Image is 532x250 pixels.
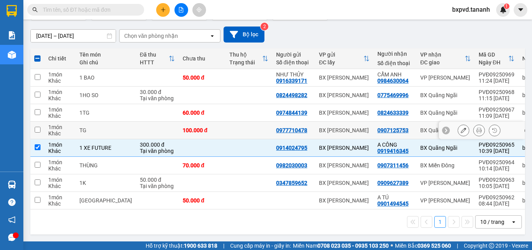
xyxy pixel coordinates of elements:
[377,180,409,186] div: 0909627389
[514,3,527,17] button: caret-down
[479,78,514,84] div: 11:24 [DATE]
[79,59,132,66] div: Ghi chú
[420,145,471,151] div: BX Quãng Ngãi
[79,162,132,168] div: THÙNG
[391,244,393,247] span: ⚪️
[160,7,166,12] span: plus
[48,124,72,130] div: 1 món
[156,3,170,17] button: plus
[479,148,514,154] div: 10:39 [DATE]
[479,165,514,172] div: 10:14 [DATE]
[457,241,458,250] span: |
[8,216,16,223] span: notification
[500,6,507,13] img: icon-new-feature
[32,7,38,12] span: search
[276,162,307,168] div: 0982030003
[48,194,72,200] div: 1 món
[48,165,72,172] div: Khác
[420,180,471,186] div: VP [PERSON_NAME]
[511,219,517,225] svg: open
[420,110,471,116] div: BX Quãng Ngãi
[8,199,16,206] span: question-circle
[446,5,496,14] span: bxpvd.tananh
[140,89,175,95] div: 30.000 đ
[377,194,412,200] div: A TÚ
[479,200,514,207] div: 08:44 [DATE]
[319,180,370,186] div: BX [PERSON_NAME]
[377,78,409,84] div: 0984630064
[458,124,469,136] div: Sửa đơn hàng
[377,60,412,66] div: Số điện thoại
[223,241,224,250] span: |
[79,127,132,133] div: TG
[475,48,518,69] th: Toggle SortBy
[48,95,72,101] div: Khác
[146,241,217,250] span: Hỗ trợ kỹ thuật:
[140,59,169,66] div: HTTT
[8,234,16,241] span: message
[48,106,72,113] div: 1 món
[479,95,514,101] div: 11:15 [DATE]
[276,127,307,133] div: 0977710478
[395,241,451,250] span: Miền Bắc
[276,180,307,186] div: 0347859652
[79,110,132,116] div: 1TG
[140,177,175,183] div: 50.000 đ
[8,31,16,39] img: solution-icon
[479,113,514,119] div: 11:09 [DATE]
[140,95,175,101] div: Tại văn phòng
[183,127,222,133] div: 100.000 đ
[420,197,471,204] div: VP [PERSON_NAME]
[209,33,215,39] svg: open
[79,145,132,151] div: 1 XE FUTURE
[196,7,202,12] span: aim
[276,110,307,116] div: 0974844139
[489,243,494,248] span: copyright
[319,127,370,133] div: BX [PERSON_NAME]
[178,7,184,12] span: file-add
[319,145,370,151] div: BX [PERSON_NAME]
[319,92,370,98] div: BX [PERSON_NAME]
[229,59,262,66] div: Trạng thái
[319,197,370,204] div: BX [PERSON_NAME]
[505,4,508,9] span: 1
[420,59,465,66] div: ĐC giao
[140,148,175,154] div: Tại văn phòng
[420,127,471,133] div: BX Quãng Ngãi
[479,194,514,200] div: PVĐ09250962
[31,30,116,42] input: Select a date range.
[479,51,508,58] div: Mã GD
[48,71,72,78] div: 1 món
[48,89,72,95] div: 1 món
[8,181,16,189] img: warehouse-icon
[479,177,514,183] div: PVĐ09250963
[434,216,446,228] button: 1
[276,59,311,66] div: Số điện thoại
[79,180,132,186] div: 1K
[229,51,262,58] div: Thu hộ
[192,3,206,17] button: aim
[319,74,370,81] div: BX [PERSON_NAME]
[377,127,409,133] div: 0907125753
[319,110,370,116] div: BX [PERSON_NAME]
[417,243,451,249] strong: 0369 525 060
[377,200,409,207] div: 0901494545
[230,241,291,250] span: Cung cấp máy in - giấy in:
[479,71,514,78] div: PVĐ09250969
[276,78,307,84] div: 0916339171
[479,142,514,148] div: PVĐ09250965
[276,51,311,58] div: Người gửi
[224,27,264,43] button: Bộ lọc
[377,92,409,98] div: 0775469996
[79,74,132,81] div: 1 BAO
[276,92,307,98] div: 0824498282
[377,71,412,78] div: CẨM ANH
[48,142,72,148] div: 1 món
[140,183,175,189] div: Tại văn phòng
[377,110,409,116] div: 0824633339
[479,89,514,95] div: PVĐ09250968
[479,183,514,189] div: 10:05 [DATE]
[140,51,169,58] div: Đã thu
[479,159,514,165] div: PVĐ09250964
[276,71,311,78] div: NHƯ THỦY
